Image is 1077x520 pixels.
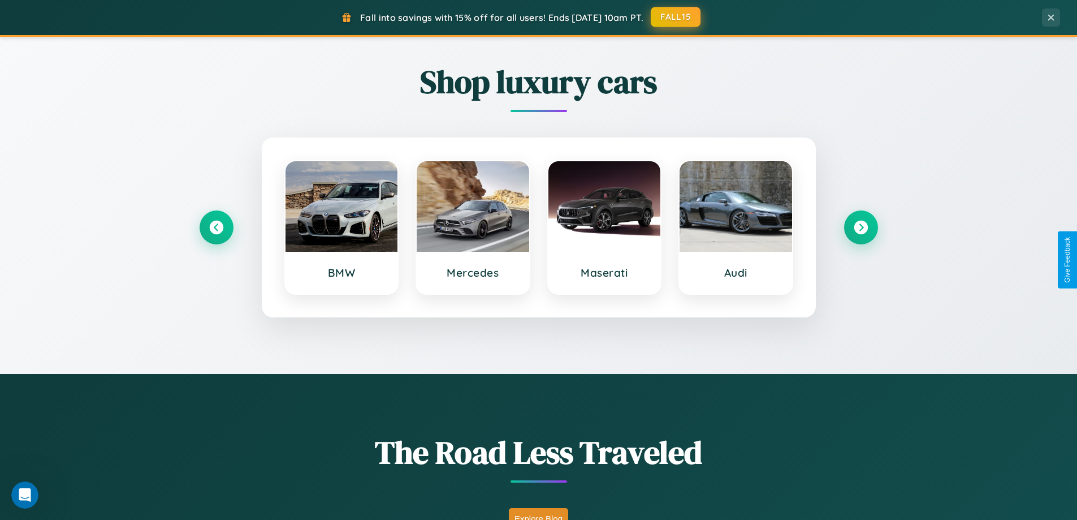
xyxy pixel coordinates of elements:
h2: Shop luxury cars [200,60,878,104]
h3: Audi [691,266,781,280]
h3: Maserati [560,266,650,280]
button: FALL15 [651,7,700,27]
h1: The Road Less Traveled [200,431,878,474]
span: Fall into savings with 15% off for all users! Ends [DATE] 10am PT. [360,12,643,23]
iframe: Intercom live chat [11,482,38,509]
div: Give Feedback [1063,237,1071,283]
h3: Mercedes [428,266,518,280]
h3: BMW [297,266,387,280]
